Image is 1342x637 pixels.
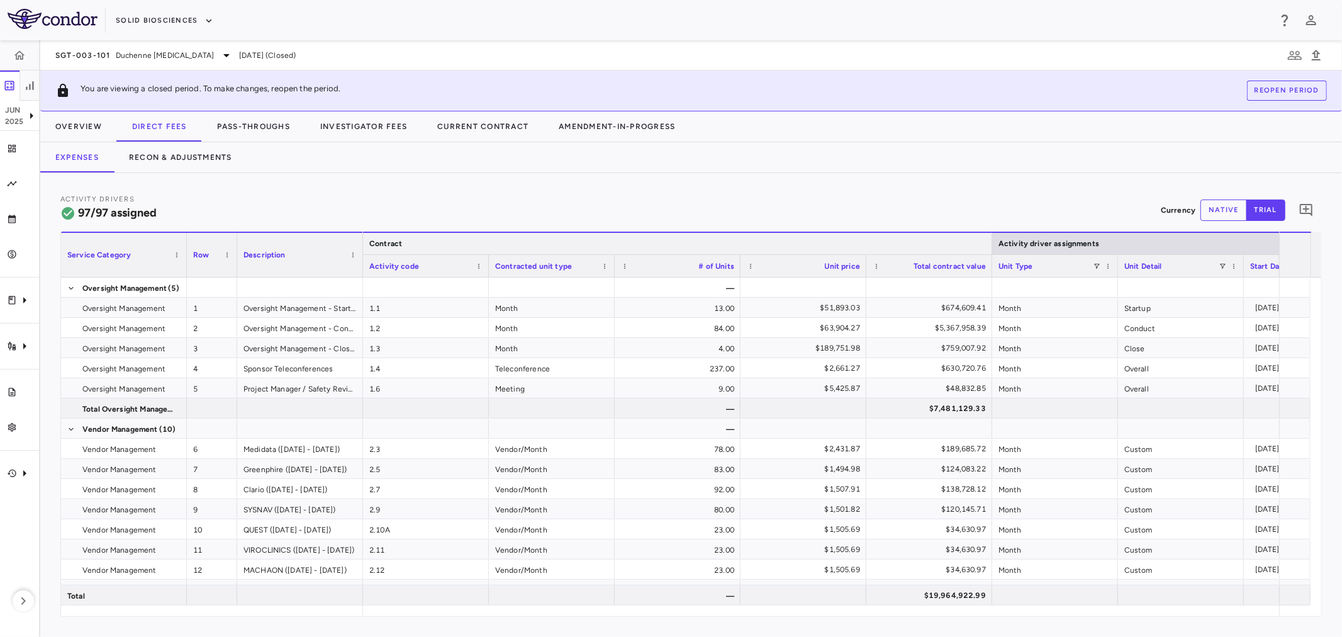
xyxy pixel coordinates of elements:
div: Clario ([DATE] - [DATE]) [237,479,363,499]
span: Oversight Management [82,359,165,379]
span: Service Category [67,251,131,259]
div: Month [992,519,1118,539]
div: Custom [1118,459,1244,478]
div: 2.3 [363,439,489,458]
p: Jun [5,104,24,116]
span: (10) [159,419,176,439]
div: $1,505.69 [752,560,860,580]
div: Advarra ([DATE] - [DATE]) [237,580,363,599]
button: Current Contract [422,111,544,142]
div: 13 [187,580,237,599]
span: Vendor Management [82,439,157,459]
div: Vendor/Month [489,479,615,499]
span: Oversight Management [82,278,167,298]
div: $48,832.85 [878,378,986,398]
div: $2,431.87 [752,439,860,459]
button: Investigator Fees [305,111,422,142]
span: Vendor Management [82,540,157,560]
span: Total Oversight Management [82,399,179,419]
button: Recon & Adjustments [114,142,247,172]
div: 4.00 [615,338,741,358]
span: Vendor Management [82,500,157,520]
div: 2.5 [363,459,489,478]
div: $1,505.69 [752,539,860,560]
div: Custom [1118,580,1244,599]
div: 2.9 [363,499,489,519]
div: 83.00 [615,459,741,478]
div: 2.11 [363,539,489,559]
div: Close [1118,338,1244,358]
span: Total [67,586,85,606]
span: Activity driver assignments [998,239,1099,248]
div: Custom [1118,519,1244,539]
button: Direct Fees [117,111,202,142]
div: $2,661.27 [752,358,860,378]
p: Currency [1161,205,1195,216]
div: 1.6 [363,378,489,398]
div: Month [992,560,1118,579]
div: 5 [187,378,237,398]
span: Oversight Management [82,339,165,359]
span: Oversight Management [82,298,165,318]
div: 1.4 [363,358,489,378]
span: Activity code [369,262,419,271]
div: Custom [1118,539,1244,559]
div: Month [992,580,1118,599]
svg: Add comment [1299,203,1314,218]
span: Vendor Management [82,419,158,439]
img: logo-full-BYUhSk78.svg [8,9,98,29]
button: Expenses [40,142,114,172]
div: Month [992,499,1118,519]
div: Sponsor Teleconferences [237,358,363,378]
div: $34,630.97 [878,560,986,580]
span: Unit price [825,262,861,271]
div: 11 [187,539,237,559]
div: $1,494.98 [752,459,860,479]
div: 84.00 [615,318,741,337]
div: 9 [187,499,237,519]
div: $1,505.69 [752,519,860,539]
div: Oversight Management - Conduct [237,318,363,337]
div: Month [992,539,1118,559]
div: 7 [187,459,237,478]
span: Oversight Management [82,379,165,399]
div: $34,630.97 [878,519,986,539]
p: You are viewing a closed period. To make changes, reopen the period. [81,83,340,98]
span: Vendor Management [82,520,157,540]
div: $19,964,922.99 [878,585,986,606]
div: Meeting [489,378,615,398]
div: Medidata ([DATE] - [DATE]) [237,439,363,458]
button: Pass-Throughs [202,111,305,142]
div: 72.00 [615,580,741,599]
span: Vendor Management [82,560,157,580]
div: Startup [1118,298,1244,317]
div: QUEST ([DATE] - [DATE]) [237,519,363,539]
span: Start Date [1250,262,1287,271]
button: Add comment [1295,200,1317,221]
div: 1.3 [363,338,489,358]
span: Unit Type [998,262,1032,271]
div: Teleconference [489,358,615,378]
div: 13.00 [615,298,741,317]
div: 4 [187,358,237,378]
span: Vendor Management [82,580,157,600]
div: 23.00 [615,560,741,579]
button: Reopen period [1247,81,1327,101]
div: $189,751.98 [752,338,860,358]
span: Total contract value [914,262,986,271]
div: Vendor/Month [489,519,615,539]
button: Amendment-In-Progress [544,111,690,142]
div: Oversight Management - Closeout [237,338,363,358]
div: 1 [187,298,237,317]
div: Month [992,439,1118,458]
p: 2025 [5,116,24,127]
div: $120,145.71 [878,499,986,519]
div: Month [992,479,1118,499]
div: 80.00 [615,499,741,519]
span: Vendor Management [82,480,157,500]
div: $5,425.87 [752,378,860,398]
div: Month [992,338,1118,358]
span: Description [243,251,286,259]
div: 6 [187,439,237,458]
span: Duchenne [MEDICAL_DATA] [116,50,214,61]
